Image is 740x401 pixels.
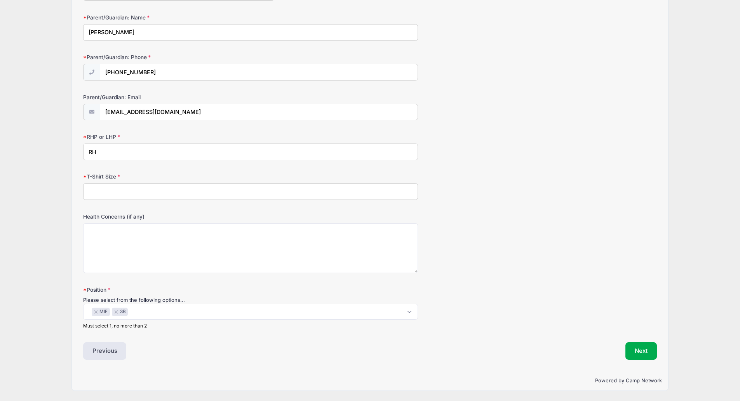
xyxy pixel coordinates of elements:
[100,64,418,81] input: (xxx) xxx-xxxx
[99,308,108,315] span: MIF
[114,310,118,313] button: Remove item
[83,173,274,180] label: T-Shirt Size
[83,286,274,294] label: Position
[100,104,418,121] input: email@email.com
[83,296,418,304] div: Please select from the following options...
[83,342,127,360] button: Previous
[87,308,92,315] textarea: Search
[83,14,274,21] label: Parent/Guardian: Name
[112,308,128,317] li: 3B
[94,310,98,313] button: Remove item
[120,308,126,315] span: 3B
[625,342,657,360] button: Next
[83,53,274,61] label: Parent/Guardian: Phone
[92,308,110,317] li: MIF
[83,93,274,101] label: Parent/Guardian: Email
[83,213,274,221] label: Health Concerns (if any)
[83,133,274,141] label: RHP or LHP
[78,377,662,385] p: Powered by Camp Network
[83,322,418,329] div: Must select 1, no more than 2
